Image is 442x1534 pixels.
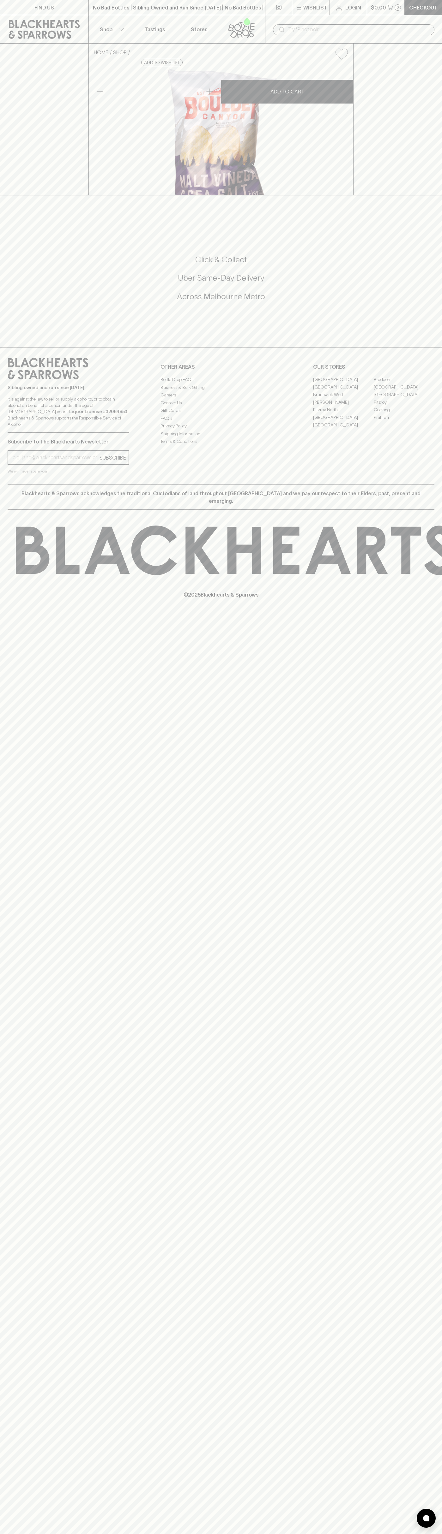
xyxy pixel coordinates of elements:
h5: Uber Same-Day Delivery [8,273,434,283]
a: HOME [94,50,108,55]
input: e.g. jane@blackheartsandsparrows.com.au [13,453,97,463]
a: Terms & Conditions [160,438,282,445]
p: We will never spam you [8,468,129,474]
a: [GEOGRAPHIC_DATA] [313,383,374,391]
a: Gift Cards [160,407,282,414]
a: SHOP [113,50,127,55]
p: SUBSCRIBE [100,454,126,461]
a: [GEOGRAPHIC_DATA] [374,383,434,391]
h5: Click & Collect [8,254,434,265]
a: Brunswick West [313,391,374,398]
img: 70791.png [89,65,353,195]
p: FIND US [34,4,54,11]
a: Privacy Policy [160,422,282,430]
p: It is against the law to sell or supply alcohol to, or to obtain alcohol on behalf of a person un... [8,396,129,427]
p: $0.00 [371,4,386,11]
p: ADD TO CART [270,88,304,95]
a: Fitzroy [374,398,434,406]
p: OTHER AREAS [160,363,282,371]
p: 0 [397,6,399,9]
p: Login [345,4,361,11]
a: Stores [177,15,221,43]
div: Call to action block [8,229,434,335]
p: OUR STORES [313,363,434,371]
a: [GEOGRAPHIC_DATA] [374,391,434,398]
button: SUBSCRIBE [97,451,129,464]
a: [GEOGRAPHIC_DATA] [313,376,374,383]
a: FAQ's [160,414,282,422]
img: bubble-icon [423,1515,429,1521]
button: Add to wishlist [141,59,183,66]
p: Tastings [145,26,165,33]
a: Prahran [374,413,434,421]
p: Wishlist [303,4,327,11]
p: Stores [191,26,207,33]
a: Careers [160,391,282,399]
p: Sibling owned and run since [DATE] [8,384,129,391]
a: Geelong [374,406,434,413]
strong: Liquor License #32064953 [69,409,127,414]
a: [GEOGRAPHIC_DATA] [313,421,374,429]
p: Checkout [409,4,438,11]
a: Braddon [374,376,434,383]
p: Subscribe to The Blackhearts Newsletter [8,438,129,445]
a: [GEOGRAPHIC_DATA] [313,413,374,421]
a: Shipping Information [160,430,282,437]
button: Shop [89,15,133,43]
a: Fitzroy North [313,406,374,413]
a: Bottle Drop FAQ's [160,376,282,383]
button: ADD TO CART [221,80,353,104]
a: [PERSON_NAME] [313,398,374,406]
p: Blackhearts & Sparrows acknowledges the traditional Custodians of land throughout [GEOGRAPHIC_DAT... [12,490,430,505]
input: Try "Pinot noir" [288,25,429,35]
a: Contact Us [160,399,282,407]
h5: Across Melbourne Metro [8,291,434,302]
a: Business & Bulk Gifting [160,383,282,391]
button: Add to wishlist [333,46,350,62]
p: Shop [100,26,112,33]
a: Tastings [133,15,177,43]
